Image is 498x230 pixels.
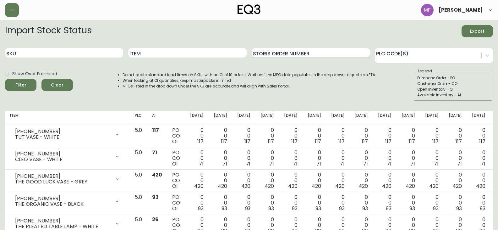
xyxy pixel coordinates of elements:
span: 71 [481,160,485,167]
div: 0 0 [237,127,251,144]
span: 93 [292,205,298,212]
span: 93 [386,205,391,212]
span: 420 [476,182,485,190]
div: 0 0 [284,194,298,211]
span: 26 [152,216,159,223]
div: 0 0 [402,150,415,167]
span: 420 [218,182,227,190]
span: 93 [198,205,204,212]
div: 0 0 [308,150,321,167]
div: [PHONE_NUMBER] [15,129,111,134]
div: 0 0 [354,150,368,167]
span: 93 [362,205,368,212]
th: [DATE] [444,111,467,125]
div: Open Inventory - OI [417,87,489,92]
div: 0 0 [308,127,321,144]
span: 93 [268,205,274,212]
span: Export [467,27,488,35]
div: 0 0 [378,127,391,144]
span: 71 [222,160,227,167]
span: 420 [429,182,439,190]
th: [DATE] [373,111,397,125]
span: 71 [340,160,345,167]
span: 420 [406,182,415,190]
th: [DATE] [397,111,420,125]
div: Purchase Order - PO [417,75,489,81]
div: 0 0 [354,127,368,144]
div: 0 0 [449,172,462,189]
div: 0 0 [402,172,415,189]
span: 420 [312,182,321,190]
span: 71 [316,160,321,167]
li: Do not quote standard lead times on SKUs with an OI of 10 or less. Wait until the MFG date popula... [123,72,376,78]
div: 0 0 [402,127,415,144]
span: 117 [315,138,321,145]
th: [DATE] [420,111,444,125]
span: 71 [363,160,368,167]
span: 117 [197,138,204,145]
div: 0 0 [284,172,298,189]
div: 0 0 [190,194,204,211]
span: 420 [194,182,204,190]
div: 0 0 [331,172,345,189]
div: 0 0 [472,172,485,189]
span: 71 [434,160,439,167]
th: [DATE] [303,111,326,125]
div: 0 0 [190,172,204,189]
span: 93 [339,205,345,212]
th: [DATE] [349,111,373,125]
div: 0 0 [260,127,274,144]
div: 0 0 [190,127,204,144]
span: 117 [268,138,274,145]
span: 71 [410,160,415,167]
button: Clear [41,79,73,91]
div: 0 0 [378,194,391,211]
div: 0 0 [331,127,345,144]
div: [PHONE_NUMBER] [15,151,111,157]
div: 0 0 [284,150,298,167]
span: 93 [152,194,159,201]
div: CLEO VASE - WHITE [15,157,111,162]
div: TUT VASE - WHITE [15,134,111,140]
div: 0 0 [237,172,251,189]
div: 0 0 [308,194,321,211]
div: 0 0 [214,127,227,144]
span: 117 [456,138,462,145]
span: 71 [293,160,298,167]
button: Filter [5,79,36,91]
div: 0 0 [331,150,345,167]
div: 0 0 [214,172,227,189]
span: 420 [241,182,251,190]
span: 71 [457,160,462,167]
div: 0 0 [354,172,368,189]
th: AI [147,111,167,125]
span: 420 [335,182,345,190]
div: THE GOOD LUCK VASE - GREY [15,179,111,185]
span: 420 [358,182,368,190]
div: 0 0 [214,150,227,167]
div: [PHONE_NUMBER]THE GOOD LUCK VASE - GREY [10,172,125,186]
span: 93 [456,205,462,212]
span: 117 [432,138,439,145]
span: 93 [480,205,485,212]
div: 0 0 [260,150,274,167]
div: 0 0 [472,127,485,144]
div: [PHONE_NUMBER]CLEO VASE - WHITE [10,150,125,164]
div: [PHONE_NUMBER]THE ORGANIC VASE - BLACK [10,194,125,208]
div: 0 0 [449,194,462,211]
span: 117 [244,138,251,145]
span: 71 [269,160,274,167]
span: 71 [199,160,204,167]
img: 5fd4d8da6c6af95d0810e1fe9eb9239f [421,4,434,16]
div: 0 0 [402,194,415,211]
span: 117 [362,138,368,145]
div: 0 0 [425,194,439,211]
span: 117 [291,138,298,145]
div: 0 0 [425,172,439,189]
li: MFGs listed in the drop down under the SKU are accurate and will align with Sales Portal. [123,83,376,89]
div: 0 0 [472,150,485,167]
span: 93 [409,205,415,212]
span: 71 [387,160,391,167]
span: [PERSON_NAME] [439,8,483,13]
span: 117 [479,138,485,145]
